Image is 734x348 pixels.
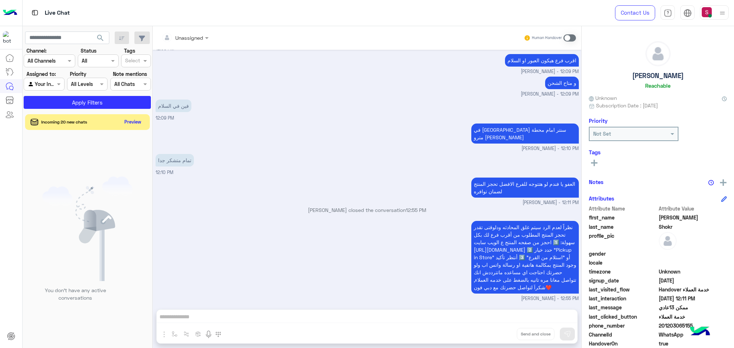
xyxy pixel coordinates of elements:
span: [PERSON_NAME] - 12:09 PM [521,91,579,98]
span: 201203065155 [659,322,727,329]
span: Handover خدمة العملاء [659,286,727,293]
span: 2025-08-18T09:11:21.6650415Z [659,295,727,302]
span: locale [589,259,657,266]
button: search [92,32,109,47]
img: add [720,179,726,186]
p: 18/8/2025, 12:09 PM [156,100,191,112]
span: نظراً لعدم الرد سيتم غلق المحادثه ودلوقتى تقدر تحجز المنتج المطلوب من أقرب فرع لك بكل سهولة: 1️⃣ ... [474,224,576,290]
p: Live Chat [45,8,70,18]
h6: Priority [589,117,607,124]
h6: Attributes [589,195,614,202]
a: tab [661,5,675,20]
span: signup_date [589,277,657,284]
span: phone_number [589,322,657,329]
span: 2025-06-08T15:43:00.851Z [659,277,727,284]
p: 18/8/2025, 12:09 PM [545,77,579,89]
a: Contact Us [615,5,655,20]
label: Priority [70,70,86,78]
span: last_name [589,223,657,231]
p: You don’t have any active conversations [39,286,111,302]
img: hulul-logo.png [687,319,712,344]
label: Status [81,47,96,54]
span: Unknown [589,94,617,102]
span: null [659,259,727,266]
h6: Tags [589,149,727,155]
div: Select [124,57,140,66]
span: خدمة العملاء [659,313,727,320]
button: Apply Filters [24,96,151,109]
span: Unknown [659,268,727,275]
p: 18/8/2025, 12:11 PM [471,178,579,198]
span: search [96,34,105,42]
span: [PERSON_NAME] - 12:11 PM [523,199,579,206]
p: 18/8/2025, 12:09 PM [505,54,579,67]
span: ChannelId [589,331,657,338]
img: defaultAdmin.png [646,42,670,66]
span: gender [589,250,657,257]
span: [PERSON_NAME] - 12:09 PM [521,68,579,75]
h6: Notes [589,179,604,185]
h6: Reachable [645,82,671,89]
span: last_interaction [589,295,657,302]
span: [PERSON_NAME] - 12:55 PM [521,295,579,302]
img: profile [718,9,727,18]
small: Human Handover [532,35,562,41]
span: Attribute Name [589,205,657,212]
span: null [659,250,727,257]
span: 12:09 PM [156,115,174,121]
span: ممكن 13عادي [659,304,727,311]
button: Send and close [517,328,554,340]
span: profile_pic [589,232,657,248]
span: first_name [589,214,657,221]
img: empty users [42,177,133,281]
span: [PERSON_NAME] - 12:10 PM [521,145,579,152]
span: last_clicked_button [589,313,657,320]
span: Incoming 20 new chats [41,119,87,125]
button: Preview [121,117,144,127]
span: last_message [589,304,657,311]
p: 18/8/2025, 12:10 PM [156,154,194,166]
span: Mohamed [659,214,727,221]
label: Channel: [27,47,47,54]
span: HandoverOn [589,340,657,347]
p: [PERSON_NAME] closed the conversation [156,206,579,214]
span: 12:55 PM [406,207,426,213]
span: last_visited_flow [589,286,657,293]
img: tab [664,9,672,17]
img: 1403182699927242 [3,31,16,44]
p: 18/8/2025, 12:55 PM [471,221,579,294]
span: Subscription Date : [DATE] [596,102,658,109]
label: Note mentions [113,70,147,78]
img: userImage [702,7,712,17]
span: timezone [589,268,657,275]
img: notes [708,180,714,185]
h5: [PERSON_NAME] [632,72,684,80]
p: 18/8/2025, 12:10 PM [471,124,579,144]
img: defaultAdmin.png [659,232,677,250]
span: true [659,340,727,347]
span: 12:10 PM [156,170,173,175]
img: Logo [3,5,17,20]
label: Tags [124,47,135,54]
span: 2 [659,331,727,338]
span: Shokr [659,223,727,231]
img: tab [683,9,692,17]
img: tab [30,8,39,17]
span: Attribute Value [659,205,727,212]
label: Assigned to: [27,70,56,78]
